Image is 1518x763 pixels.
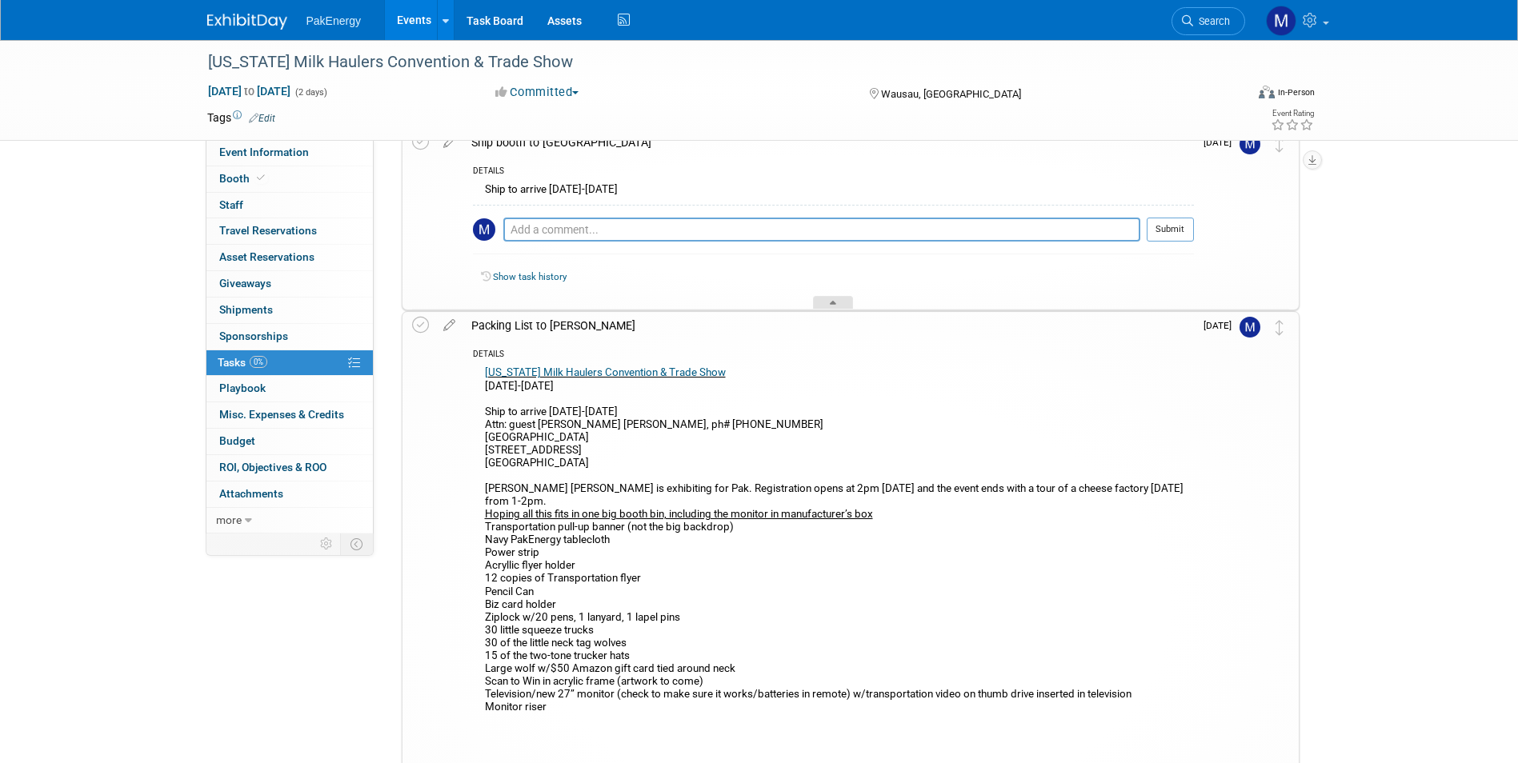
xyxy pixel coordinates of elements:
span: Budget [219,434,255,447]
span: Giveaways [219,277,271,290]
i: Move task [1276,137,1284,152]
a: Staff [206,193,373,218]
a: Edit [249,113,275,124]
span: Wausau, [GEOGRAPHIC_DATA] [881,88,1021,100]
td: Tags [207,110,275,126]
a: Giveaways [206,271,373,297]
span: Tasks [218,356,267,369]
img: ExhibitDay [207,14,287,30]
a: Event Information [206,140,373,166]
a: Sponsorships [206,324,373,350]
span: [DATE] [1204,320,1240,331]
a: more [206,508,373,533]
a: Tasks0% [206,350,373,376]
button: Committed [490,84,585,101]
a: ROI, Objectives & ROO [206,455,373,481]
div: Packing List to [PERSON_NAME] [463,312,1194,339]
a: Asset Reservations [206,245,373,270]
span: to [242,85,257,98]
div: Event Format [1151,83,1316,107]
span: Travel Reservations [219,224,317,237]
img: Michael Hagenbrock [1266,6,1296,36]
span: Shipments [219,303,273,316]
div: DETAILS [473,349,1194,362]
span: [DATE] [1204,137,1240,148]
span: 0% [250,356,267,368]
div: DETAILS [473,166,1194,179]
a: edit [435,135,463,150]
span: [DATE] [DATE] [207,84,291,98]
td: Personalize Event Tab Strip [313,533,341,554]
img: Michael Hagenbrock [473,218,495,241]
i: Booth reservation complete [257,174,265,182]
span: Asset Reservations [219,250,314,263]
a: [US_STATE] Milk Haulers Convention & Trade Show [485,366,726,378]
span: Attachments [219,487,283,500]
img: Mary Walker [1240,317,1260,338]
i: Move task [1276,320,1284,335]
span: Sponsorships [219,330,288,342]
a: edit [435,318,463,333]
span: PakEnergy [306,14,361,27]
button: Submit [1147,218,1194,242]
div: Ship booth to [GEOGRAPHIC_DATA] [463,129,1194,156]
div: Event Rating [1271,110,1314,118]
a: Playbook [206,376,373,401]
a: Show task history [493,271,567,282]
span: Playbook [219,381,266,394]
span: Misc. Expenses & Credits [219,408,344,421]
div: [US_STATE] Milk Haulers Convention & Trade Show [202,48,1221,77]
a: Budget [206,429,373,454]
a: Attachments [206,481,373,507]
u: Hoping all this fits in one big booth bin, including the monitor in manufacturer’s box [485,508,873,520]
a: Search [1172,7,1245,35]
span: Booth [219,172,268,185]
img: Michael Hagenbrock [1240,134,1260,154]
span: Event Information [219,146,309,158]
img: Format-Inperson.png [1259,86,1275,98]
div: In-Person [1277,86,1315,98]
td: Toggle Event Tabs [340,533,373,554]
span: Staff [219,198,243,211]
span: (2 days) [294,87,327,98]
div: Ship to arrive [DATE]-[DATE] [473,179,1194,204]
a: Travel Reservations [206,218,373,244]
a: Misc. Expenses & Credits [206,402,373,428]
a: Shipments [206,298,373,323]
span: Search [1193,15,1230,27]
a: Booth [206,166,373,192]
span: more [216,513,242,526]
span: ROI, Objectives & ROO [219,461,326,473]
